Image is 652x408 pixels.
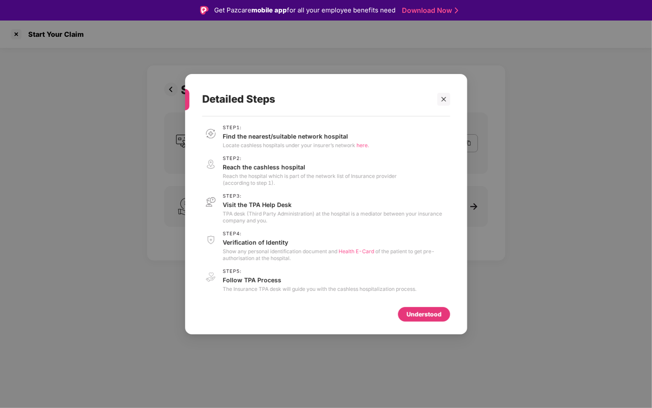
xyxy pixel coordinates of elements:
[223,132,369,140] p: Find the nearest/suitable network hospital
[402,6,456,15] a: Download Now
[407,309,442,319] div: Understood
[202,83,430,116] div: Detailed Steps
[223,200,450,208] p: Visit the TPA Help Desk
[223,163,397,171] p: Reach the cashless hospital
[202,155,219,173] img: svg+xml;base64,PHN2ZyB3aWR0aD0iNDAiIGhlaWdodD0iNDEiIHZpZXdCb3g9IjAgMCA0MCA0MSIgZmlsbD0ibm9uZSIgeG...
[202,268,219,286] img: svg+xml;base64,PHN2ZyB3aWR0aD0iNDAiIGhlaWdodD0iNDEiIHZpZXdCb3g9IjAgMCA0MCA0MSIgZmlsbD0ibm9uZSIgeG...
[202,231,219,248] img: svg+xml;base64,PHN2ZyB3aWR0aD0iNDAiIGhlaWdodD0iNDEiIHZpZXdCb3g9IjAgMCA0MCA0MSIgZmlsbD0ibm9uZSIgeG...
[440,96,446,102] span: close
[223,172,397,186] p: Reach the hospital which is part of the network list of Insurance provider (according to step 1).
[202,124,219,142] img: svg+xml;base64,PHN2ZyB3aWR0aD0iNDAiIGhlaWdodD0iNDEiIHZpZXdCb3g9IjAgMCA0MCA0MSIgZmlsbD0ibm9uZSIgeG...
[200,6,209,15] img: Logo
[223,285,416,292] p: The Insurance TPA desk will guide you with the cashless hospitalization process.
[223,238,450,246] p: Verification of Identity
[223,124,369,130] span: Step 1 :
[252,6,287,14] strong: mobile app
[223,275,416,284] p: Follow TPA Process
[223,248,450,261] p: Show any personal identification document and of the patient to get pre-authorisation at the hosp...
[223,268,416,274] span: Step 5 :
[223,155,397,161] span: Step 2 :
[223,210,450,224] p: TPA desk (Third Party Administration) at the hospital is a mediator between your insurance compan...
[202,193,219,210] img: svg+xml;base64,PHN2ZyB3aWR0aD0iNDAiIGhlaWdodD0iNDEiIHZpZXdCb3g9IjAgMCA0MCA0MSIgZmlsbD0ibm9uZSIgeG...
[215,5,396,15] div: Get Pazcare for all your employee benefits need
[357,142,369,148] span: here.
[223,231,450,236] span: Step 4 :
[455,6,458,15] img: Stroke
[339,248,374,254] span: Health E-Card
[223,193,450,198] span: Step 3 :
[223,142,369,148] p: Locate cashless hospitals under your insurer’s network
